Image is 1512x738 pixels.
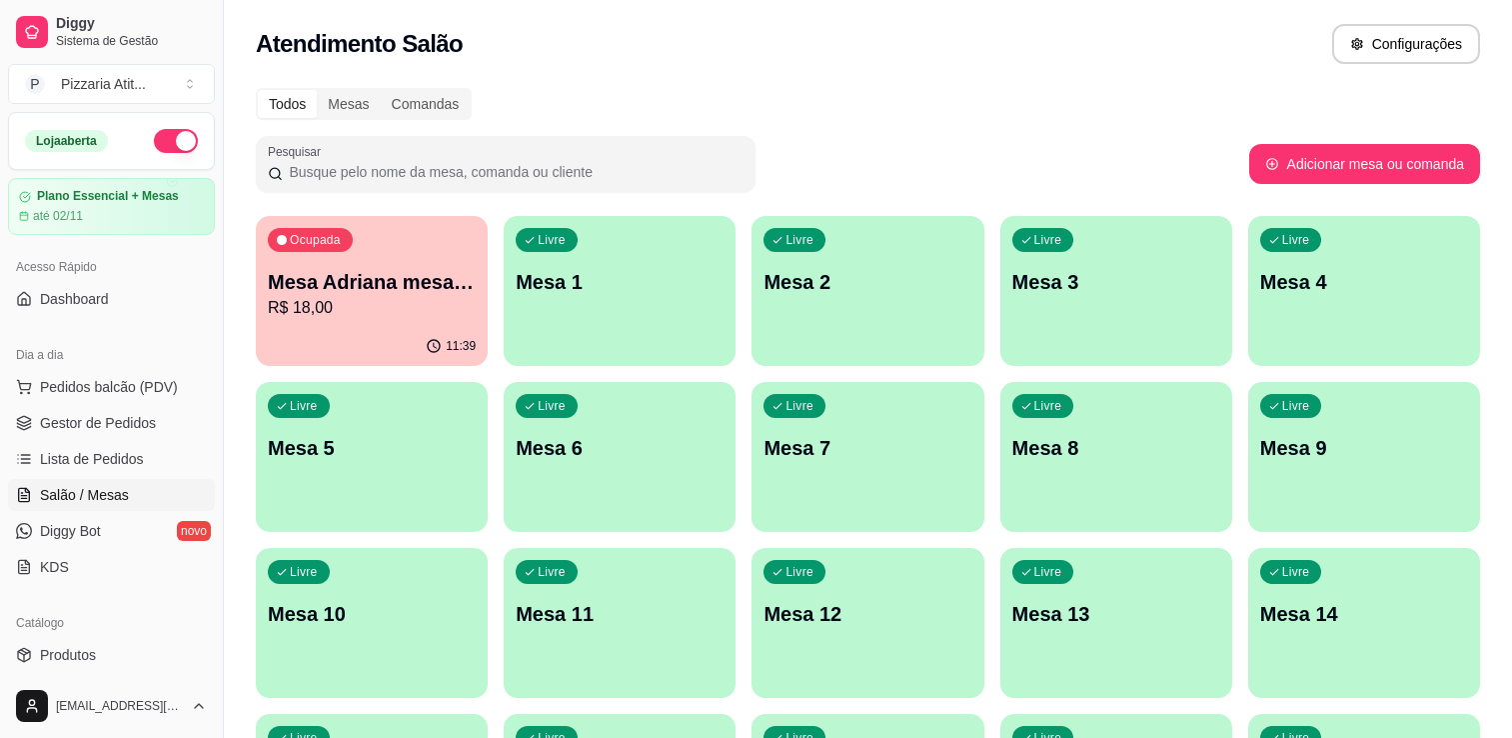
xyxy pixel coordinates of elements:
div: Loja aberta [25,130,108,152]
span: P [25,74,45,94]
span: Lista de Pedidos [40,449,144,469]
a: Gestor de Pedidos [8,407,215,439]
input: Pesquisar [283,162,744,182]
p: Livre [290,564,318,580]
span: Diggy Bot [40,521,101,541]
p: Mesa 1 [516,268,724,296]
a: KDS [8,551,215,583]
div: Catálogo [8,607,215,639]
article: Plano Essencial + Mesas [37,189,179,204]
button: LivreMesa 3 [1000,216,1232,366]
p: Mesa 8 [1012,434,1220,462]
button: LivreMesa 2 [752,216,983,366]
button: LivreMesa 9 [1248,382,1480,532]
p: Mesa 9 [1260,434,1468,462]
p: Livre [1282,232,1310,248]
p: Livre [1034,232,1062,248]
p: Mesa 10 [268,600,476,628]
button: LivreMesa 6 [504,382,736,532]
div: Pizzaria Atit ... [61,74,146,94]
p: Mesa 11 [516,600,724,628]
button: Select a team [8,64,215,104]
button: Adicionar mesa ou comanda [1249,144,1480,184]
a: Produtos [8,639,215,671]
label: Pesquisar [268,143,328,160]
div: Dia a dia [8,339,215,371]
p: Livre [785,398,813,414]
p: Livre [538,564,566,580]
button: LivreMesa 4 [1248,216,1480,366]
p: Livre [1282,398,1310,414]
p: Livre [538,398,566,414]
p: Livre [1282,564,1310,580]
h2: Atendimento Salão [256,28,463,60]
span: KDS [40,557,69,577]
p: R$ 18,00 [268,296,476,320]
div: Comandas [381,90,471,118]
button: Configurações [1332,24,1480,64]
span: Salão / Mesas [40,485,129,505]
p: Livre [1034,398,1062,414]
p: Livre [1034,564,1062,580]
a: Plano Essencial + Mesasaté 02/11 [8,178,215,235]
p: Livre [290,398,318,414]
span: Pedidos balcão (PDV) [40,377,178,397]
a: Dashboard [8,283,215,315]
button: LivreMesa 13 [1000,548,1232,698]
p: Livre [538,232,566,248]
p: Mesa 5 [268,434,476,462]
p: Mesa 4 [1260,268,1468,296]
p: Mesa 12 [763,600,971,628]
button: Alterar Status [154,129,198,153]
p: Mesa 6 [516,434,724,462]
button: LivreMesa 14 [1248,548,1480,698]
span: Dashboard [40,289,109,309]
p: Livre [785,232,813,248]
p: Ocupada [290,232,341,248]
p: Mesa 14 [1260,600,1468,628]
button: LivreMesa 7 [752,382,983,532]
span: Diggy [56,15,207,33]
a: Lista de Pedidos [8,443,215,475]
p: Mesa 13 [1012,600,1220,628]
button: [EMAIL_ADDRESS][DOMAIN_NAME] [8,682,215,730]
p: Mesa Adriana mesa 15 [268,268,476,296]
div: Acesso Rápido [8,251,215,283]
p: Mesa 3 [1012,268,1220,296]
button: LivreMesa 12 [752,548,983,698]
p: Livre [785,564,813,580]
span: Gestor de Pedidos [40,413,156,433]
a: Salão / Mesas [8,479,215,511]
p: Mesa 7 [763,434,971,462]
div: Todos [258,90,317,118]
button: LivreMesa 1 [504,216,736,366]
button: LivreMesa 5 [256,382,488,532]
span: [EMAIL_ADDRESS][DOMAIN_NAME] [56,698,183,714]
article: até 02/11 [33,208,83,224]
button: Pedidos balcão (PDV) [8,371,215,403]
button: OcupadaMesa Adriana mesa 15R$ 18,0011:39 [256,216,488,366]
a: DiggySistema de Gestão [8,8,215,56]
button: LivreMesa 10 [256,548,488,698]
button: LivreMesa 8 [1000,382,1232,532]
p: Mesa 2 [763,268,971,296]
span: Sistema de Gestão [56,33,207,49]
p: 11:39 [446,338,476,354]
div: Mesas [317,90,380,118]
a: Diggy Botnovo [8,515,215,547]
button: LivreMesa 11 [504,548,736,698]
span: Produtos [40,645,96,665]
